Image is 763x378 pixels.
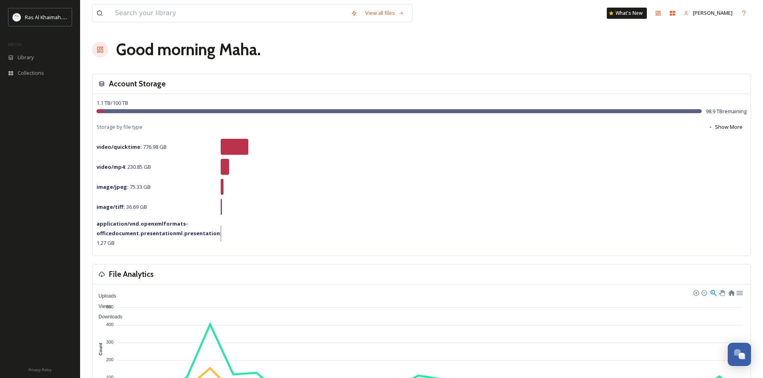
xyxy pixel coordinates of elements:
span: Ras Al Khaimah Tourism Development Authority [25,13,138,21]
span: Privacy Policy [28,367,52,372]
span: 1.27 GB [97,220,221,246]
h3: Account Storage [109,78,166,90]
h1: Good morning Maha . [116,38,261,62]
span: Views [93,304,111,309]
tspan: 300 [106,340,113,344]
span: Uploads [93,293,116,299]
input: Search your library [111,4,347,22]
span: 98.9 TB remaining [706,108,747,115]
div: Reset Zoom [728,289,735,296]
span: 230.85 GB [97,163,151,170]
div: Zoom Out [701,290,707,295]
button: Show More [704,119,747,135]
a: What's New [607,8,647,19]
span: 36.69 GB [97,203,147,210]
a: View all files [361,5,408,21]
strong: image/tiff : [97,203,125,210]
span: Downloads [93,314,122,320]
div: Selection Zoom [710,289,717,296]
text: Count [98,343,103,356]
strong: video/mp4 : [97,163,126,170]
button: Open Chat [728,343,751,366]
strong: video/quicktime : [97,143,142,150]
div: Zoom In [693,290,699,295]
span: MEDIA [8,41,22,47]
div: Panning [719,290,724,295]
a: [PERSON_NAME] [680,5,737,21]
h3: File Analytics [109,268,154,280]
div: Menu [736,289,743,296]
span: Storage by file type [97,123,143,131]
strong: image/jpeg : [97,183,129,190]
tspan: 400 [106,322,113,327]
span: 75.33 GB [97,183,151,190]
tspan: 500 [106,304,113,309]
span: 1.1 TB / 100 TB [97,99,128,106]
span: [PERSON_NAME] [693,9,733,16]
span: Collections [18,69,44,77]
a: Privacy Policy [28,364,52,374]
strong: application/vnd.openxmlformats-officedocument.presentationml.presentation : [97,220,221,237]
tspan: 200 [106,357,113,362]
img: Logo_RAKTDA_RGB-01.png [13,13,21,21]
span: 776.98 GB [97,143,167,150]
span: Library [18,54,34,61]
